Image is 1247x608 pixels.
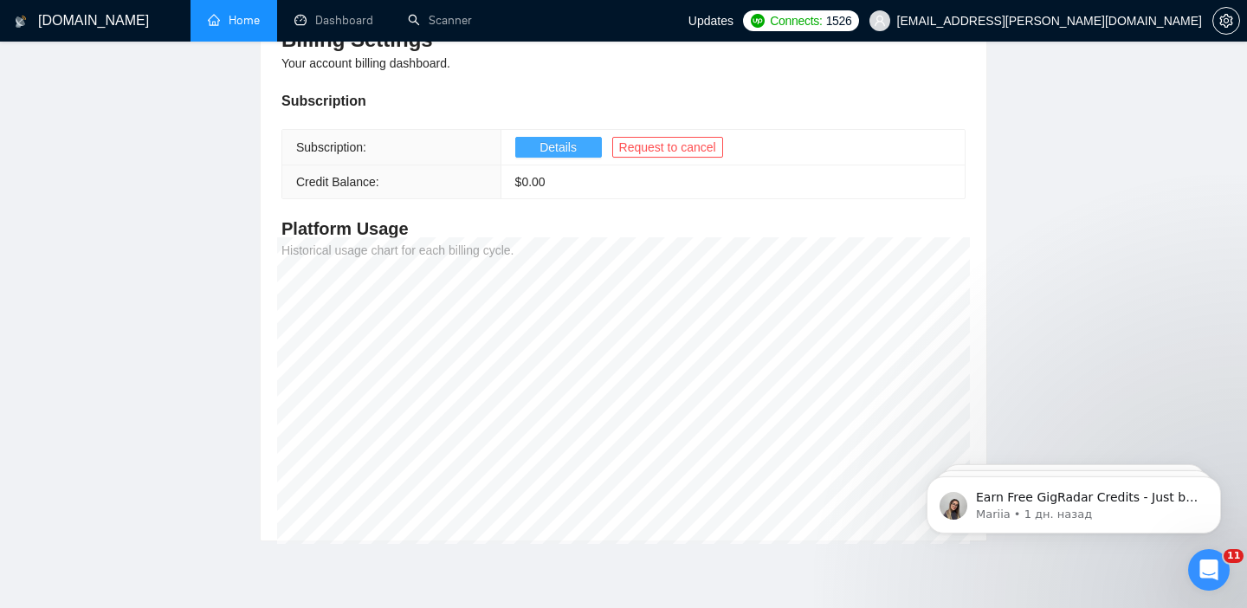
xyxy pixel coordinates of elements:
[296,140,366,154] span: Subscription:
[15,8,27,36] img: logo
[1212,14,1240,28] a: setting
[296,175,379,189] span: Credit Balance:
[540,138,577,157] span: Details
[612,137,723,158] button: Request to cancel
[688,14,733,28] span: Updates
[770,11,822,30] span: Connects:
[901,440,1247,561] iframe: Intercom notifications сообщение
[515,175,546,189] span: $ 0.00
[408,13,472,28] a: searchScanner
[1224,549,1244,563] span: 11
[515,137,602,158] button: Details
[751,14,765,28] img: upwork-logo.png
[619,138,716,157] span: Request to cancel
[1213,14,1239,28] span: setting
[281,217,966,241] h4: Platform Usage
[826,11,852,30] span: 1526
[1212,7,1240,35] button: setting
[294,13,373,28] a: dashboardDashboard
[281,56,450,70] span: Your account billing dashboard.
[874,15,886,27] span: user
[281,90,966,112] div: Subscription
[1188,549,1230,591] iframe: Intercom live chat
[208,13,260,28] a: homeHome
